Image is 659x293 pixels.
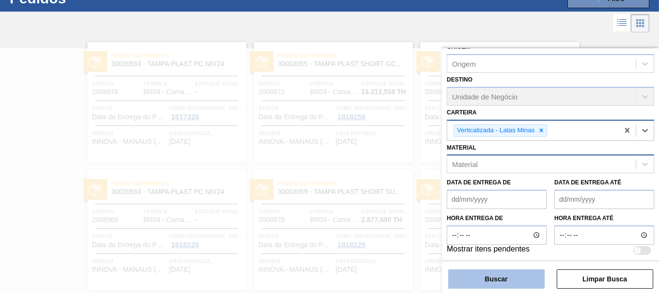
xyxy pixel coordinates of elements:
a: statusPedido em Trânsito30003055 - TAMPA PLAST SHORT GCA S/ LINERCódigo2008972FábricaBR04 - Camaç... [247,42,413,163]
label: Data de Entrega até [554,179,621,186]
label: Hora entrega até [554,211,654,225]
div: Material [452,160,478,168]
div: Verticalizada - Latas Minas [454,125,536,137]
label: Material [447,144,476,151]
div: Visão em Lista [613,14,631,32]
a: statusPedido em Trânsito30003055 - TAMPA PLAST SHORT GCA S/ LINERCódigo2008973FábricaBR04 - Camaç... [413,42,579,163]
input: dd/mm/yyyy [554,190,654,209]
label: Data de Entrega de [447,179,511,186]
label: Hora entrega de [447,211,547,225]
div: Origem [452,60,476,68]
label: Mostrar itens pendentes [447,245,530,256]
div: Visão em Cards [631,14,649,32]
label: Carteira [447,109,477,116]
label: Destino [447,76,472,83]
input: dd/mm/yyyy [447,190,547,209]
a: statusPedido em Trânsito30030653 - TAMPA PLAST PC NIV24Código2008978FábricaBR04 - CamaçariEstoque... [80,42,247,163]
